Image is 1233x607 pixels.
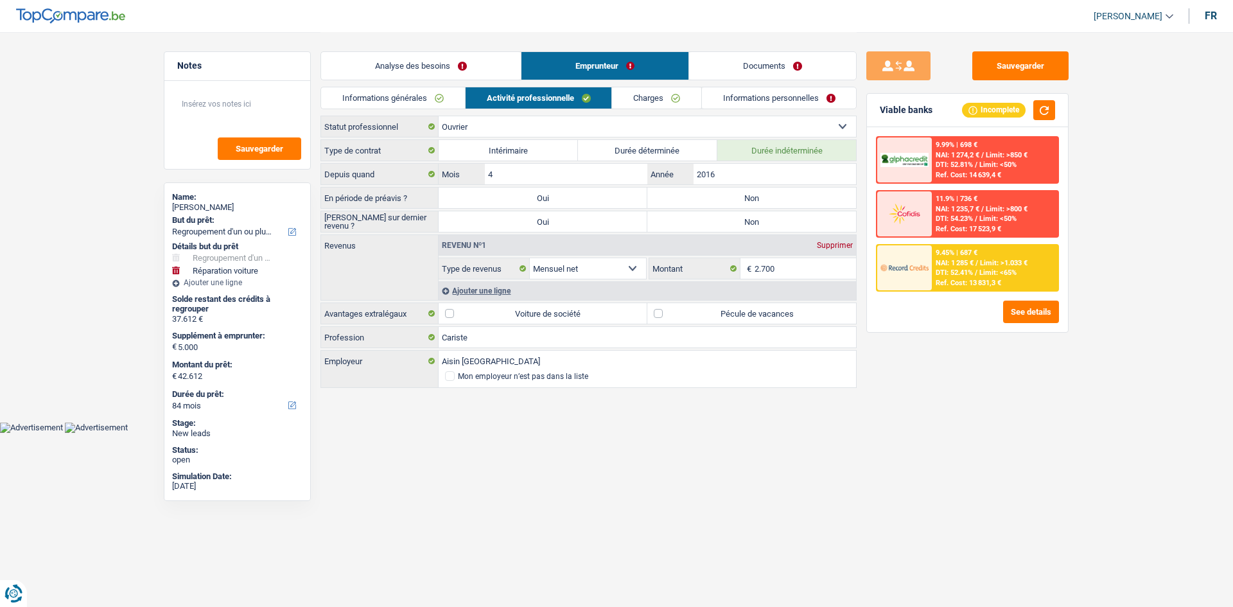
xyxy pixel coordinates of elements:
div: 9.99% | 698 € [936,141,977,149]
img: AlphaCredit [880,153,928,168]
label: Non [647,188,856,208]
a: Emprunteur [521,52,688,80]
label: Mois [439,164,484,184]
div: 9.45% | 687 € [936,249,977,257]
label: Oui [439,188,647,208]
div: Stage: [172,418,302,428]
a: [PERSON_NAME] [1083,6,1173,27]
span: [PERSON_NAME] [1094,11,1162,22]
span: / [975,161,977,169]
label: [PERSON_NAME] sur dernier revenu ? [321,211,439,232]
span: / [981,151,984,159]
label: Oui [439,211,647,232]
div: Détails but du prêt [172,242,302,252]
a: Informations personnelles [702,87,857,109]
div: New leads [172,428,302,439]
a: Documents [689,52,856,80]
div: Ajouter une ligne [172,278,302,287]
label: Montant du prêt: [172,360,300,370]
button: Sauvegarder [218,137,301,160]
div: [PERSON_NAME] [172,202,302,213]
span: / [975,268,977,277]
label: Supplément à emprunter: [172,331,300,341]
label: Durée déterminée [578,140,717,161]
span: € [172,342,177,352]
a: Analyse des besoins [321,52,521,80]
span: Limit: >850 € [986,151,1027,159]
span: NAI: 1 235,7 € [936,205,979,213]
span: Limit: <50% [979,215,1017,223]
span: DTI: 52.81% [936,161,973,169]
label: Durée du prêt: [172,389,300,400]
a: Charges [612,87,701,109]
div: Ref. Cost: 13 831,3 € [936,279,1001,287]
span: NAI: 1 285 € [936,259,974,267]
img: Cofidis [880,202,928,225]
div: Ajouter une ligne [439,281,856,300]
label: Durée indéterminée [717,140,857,161]
div: Mon employeur n’est pas dans la liste [458,373,588,380]
label: Intérimaire [439,140,578,161]
input: AAAA [694,164,856,184]
div: 11.9% | 736 € [936,195,977,203]
h5: Notes [177,60,297,71]
label: Année [647,164,693,184]
span: / [975,259,978,267]
span: / [975,215,977,223]
button: See details [1003,301,1059,323]
div: Status: [172,445,302,455]
a: Activité professionnelle [466,87,612,109]
span: Sauvegarder [236,145,283,153]
label: Montant [649,258,740,279]
label: Revenus [321,235,438,250]
input: MM [485,164,647,184]
label: But du prêt: [172,215,300,225]
label: Pécule de vacances [647,303,856,324]
label: Voiture de société [439,303,647,324]
a: Informations générales [321,87,465,109]
span: / [981,205,984,213]
div: Ref. Cost: 14 639,4 € [936,171,1001,179]
label: Profession [321,327,439,347]
label: Employeur [321,351,439,371]
span: Limit: >1.033 € [980,259,1027,267]
div: open [172,455,302,465]
span: Limit: <65% [979,268,1017,277]
img: Advertisement [65,423,128,433]
div: Solde restant des crédits à regrouper [172,294,302,314]
div: fr [1205,10,1217,22]
label: Type de contrat [321,140,439,161]
span: Limit: >800 € [986,205,1027,213]
label: Type de revenus [439,258,530,279]
input: Cherchez votre employeur [439,351,856,371]
div: 37.612 € [172,314,302,324]
div: Revenu nº1 [439,242,489,249]
label: En période de préavis ? [321,188,439,208]
span: NAI: 1 274,2 € [936,151,979,159]
button: Sauvegarder [972,51,1069,80]
img: TopCompare Logo [16,8,125,24]
span: Limit: <50% [979,161,1017,169]
div: Name: [172,192,302,202]
div: Simulation Date: [172,471,302,482]
span: € [740,258,755,279]
div: Ref. Cost: 17 523,9 € [936,225,1001,233]
div: Viable banks [880,105,932,116]
label: Statut professionnel [321,116,439,137]
div: [DATE] [172,481,302,491]
label: Avantages extralégaux [321,303,439,324]
div: Incomplete [962,103,1026,117]
img: Record Credits [880,256,928,279]
div: Supprimer [814,242,856,249]
label: Depuis quand [321,164,439,184]
span: DTI: 52.41% [936,268,973,277]
span: DTI: 54.23% [936,215,973,223]
label: Non [647,211,856,232]
span: € [172,371,177,382]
